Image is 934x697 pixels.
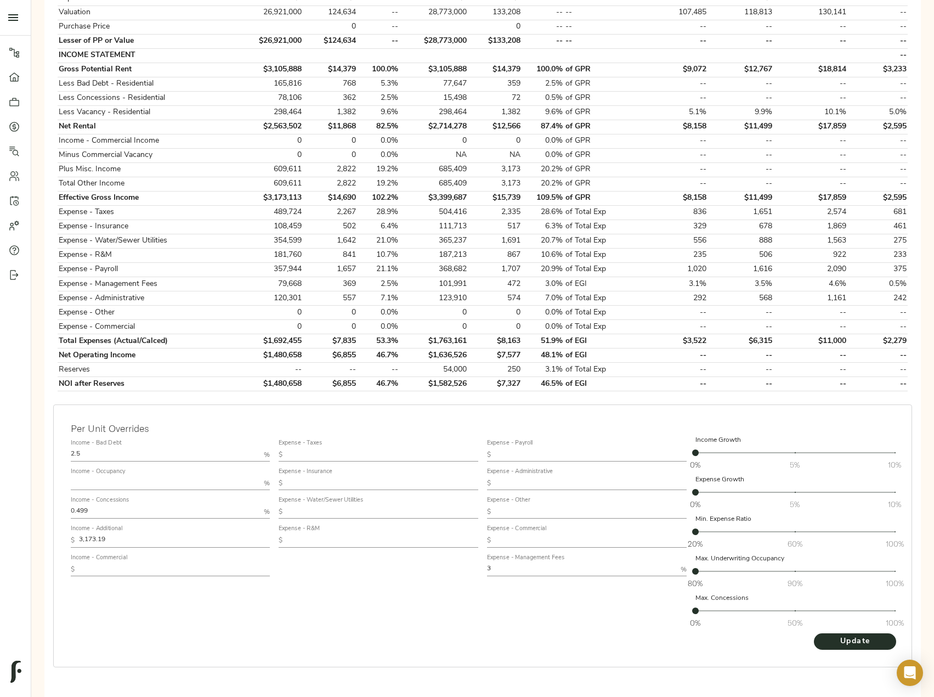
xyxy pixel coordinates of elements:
td: 362 [303,91,357,105]
td: $17,859 [774,120,848,134]
td: 10.7% [357,248,399,262]
td: 187,213 [399,248,468,262]
td: 10.1% [774,105,848,120]
td: 5.0% [848,105,908,120]
td: 888 [707,234,774,248]
td: 21.0% [357,234,399,248]
td: Total Expenses (Actual/Calced) [58,334,237,348]
label: Expense - Commercial [487,526,546,532]
td: $9,072 [636,63,708,77]
td: 0 [237,148,303,162]
td: 5.1% [636,105,708,120]
td: 298,464 [237,105,303,120]
span: 90% [788,578,802,589]
td: -- [848,91,908,105]
td: 10.6% [522,248,564,262]
td: $11,499 [707,120,774,134]
td: -- [636,20,708,34]
td: $15,739 [468,191,522,205]
td: $2,714,278 [399,120,468,134]
td: 609,611 [237,177,303,191]
td: 365,237 [399,234,468,248]
td: -- [848,34,908,48]
td: $11,499 [707,191,774,205]
td: 354,599 [237,234,303,248]
td: 0 [468,134,522,148]
td: $14,690 [303,191,357,205]
label: Expense - Management Fees [487,555,564,561]
td: 124,634 [303,5,357,20]
td: 678 [707,220,774,234]
td: 506 [707,248,774,262]
td: 489,724 [237,205,303,220]
td: -- [707,177,774,191]
td: -- [636,134,708,148]
td: -- [848,20,908,34]
td: 1,161 [774,291,848,306]
td: 1,651 [707,205,774,220]
td: 502 [303,220,357,234]
td: -- [564,20,636,34]
td: 841 [303,248,357,262]
td: -- [848,306,908,320]
td: 0.0% [357,148,399,162]
td: -- [774,77,848,91]
td: Gross Potential Rent [58,63,237,77]
td: 0 [468,20,522,34]
td: -- [774,91,848,105]
td: $28,773,000 [399,34,468,48]
td: 102.2% [357,191,399,205]
span: 0% [690,617,700,628]
td: of Total Exp [564,205,636,220]
td: 2.5% [522,77,564,91]
td: Lesser of PP or Value [58,34,237,48]
td: -- [707,162,774,177]
td: 504,416 [399,205,468,220]
td: 109.5% [522,191,564,205]
td: 233 [848,248,908,262]
td: -- [774,148,848,162]
td: 100.0% [522,63,564,77]
td: 2,822 [303,162,357,177]
td: 1,382 [303,105,357,120]
span: 0% [690,459,700,470]
td: $14,379 [303,63,357,77]
td: 609,611 [237,162,303,177]
td: 0 [399,134,468,148]
td: Less Bad Debt - Residential [58,77,237,91]
img: logo [10,661,21,683]
td: 0 [399,320,468,334]
td: 20.2% [522,162,564,177]
td: -- [707,77,774,91]
td: -- [774,134,848,148]
td: 0 [468,320,522,334]
td: -- [636,77,708,91]
td: Expense - Other [58,306,237,320]
label: Expense - R&M [279,526,320,532]
td: 19.2% [357,177,399,191]
td: 28,773,000 [399,5,468,20]
td: Total Other Income [58,177,237,191]
td: 0 [399,306,468,320]
td: 0 [303,20,357,34]
td: 1,563 [774,234,848,248]
td: 472 [468,277,522,291]
td: $3,105,888 [237,63,303,77]
td: -- [564,5,636,20]
td: 100.0% [357,63,399,77]
td: -- [848,134,908,148]
td: 0 [303,148,357,162]
td: 118,813 [707,5,774,20]
td: 329 [636,220,708,234]
td: 1,020 [636,262,708,277]
td: Expense - Taxes [58,205,237,220]
span: 50% [788,617,802,628]
td: of GPR [564,148,636,162]
span: 100% [886,617,904,628]
td: 0 [237,134,303,148]
label: Income - Concessions [71,498,129,504]
td: $14,379 [468,63,522,77]
td: $1,692,455 [237,334,303,348]
td: 181,760 [237,248,303,262]
td: NA [399,148,468,162]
